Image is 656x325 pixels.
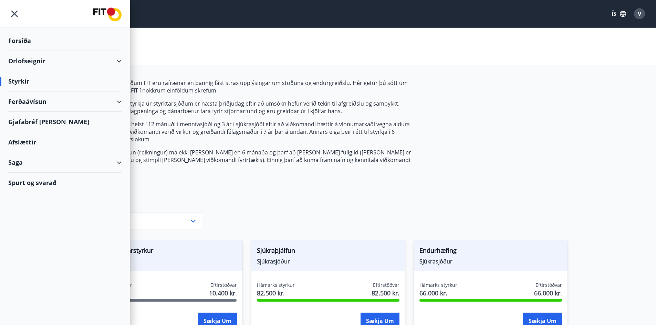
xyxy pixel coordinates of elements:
[419,289,457,297] span: 66.000 kr.
[257,246,399,258] span: Sjúkraþjálfun
[8,132,122,152] div: Afslættir
[257,282,295,289] span: Hámarks styrkur
[8,8,21,20] button: menu
[88,149,414,171] p: Athugið að kvittun (reikningur) má ekki [PERSON_NAME] en 6 mánaða og þarf að [PERSON_NAME] fullgi...
[535,282,562,289] span: Eftirstöðvar
[209,289,237,297] span: 10.400 kr.
[8,152,122,173] div: Saga
[94,246,237,258] span: Líkamsræktarstyrkur
[8,51,122,71] div: Orlofseignir
[419,246,562,258] span: Endurhæfing
[419,282,457,289] span: Hámarks styrkur
[8,71,122,91] div: Styrkir
[88,120,414,143] p: Réttur til styrkja helst í 12 mánuði í menntasjóði og 3 ár í sjúkrasjóði eftir að viðkomandi hætt...
[8,91,122,112] div: Ferðaávísun
[419,258,562,265] span: Sjúkrasjóður
[88,100,414,115] p: Greiðsludagur styrkja úr styrktarsjóðum er næsta þriðjudag eftir að umsókn hefur verið tekin til ...
[93,8,122,21] img: union_logo
[88,204,202,211] label: Flokkur
[638,10,641,18] span: V
[631,6,648,22] button: V
[373,282,399,289] span: Eftirstöðvar
[94,258,237,265] span: Sjúkrasjóður
[8,112,122,132] div: Gjafabréf [PERSON_NAME]
[8,31,122,51] div: Forsíða
[534,289,562,297] span: 66.000 kr.
[608,8,630,20] button: ÍS
[8,173,122,193] div: Spurt og svarað
[372,289,399,297] span: 82.500 kr.
[88,79,414,94] p: Umsóknir úr sjóðum FIT eru rafrænar en þannig fást strax upplýsingar um stöðuna og endurgreiðslu....
[257,258,399,265] span: Sjúkrasjóður
[257,289,295,297] span: 82.500 kr.
[210,282,237,289] span: Eftirstöðvar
